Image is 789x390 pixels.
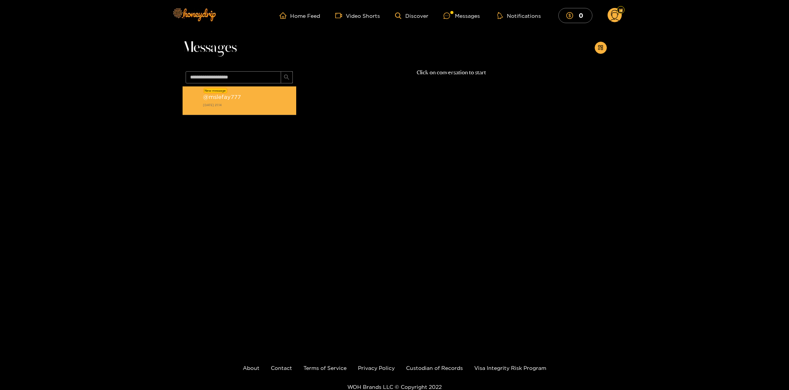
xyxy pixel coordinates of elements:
[296,68,607,77] p: Click on conversation to start
[335,12,346,19] span: video-camera
[406,365,463,371] a: Custodian of Records
[395,13,428,19] a: Discover
[598,45,603,51] span: appstore-add
[578,11,584,19] mark: 0
[558,8,592,23] button: 0
[203,88,227,93] div: New message
[619,8,623,13] img: Fan Level
[203,102,292,108] strong: [DATE] 21:14
[243,365,259,371] a: About
[186,94,200,108] img: conversation
[284,74,289,81] span: search
[444,11,480,20] div: Messages
[271,365,292,371] a: Contact
[566,12,577,19] span: dollar
[495,12,543,19] button: Notifications
[335,12,380,19] a: Video Shorts
[303,365,347,371] a: Terms of Service
[280,12,320,19] a: Home Feed
[474,365,546,371] a: Visa Integrity Risk Program
[280,12,290,19] span: home
[203,94,241,100] strong: @ mslefay777
[358,365,395,371] a: Privacy Policy
[281,71,293,83] button: search
[595,42,607,54] button: appstore-add
[183,39,237,57] span: Messages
